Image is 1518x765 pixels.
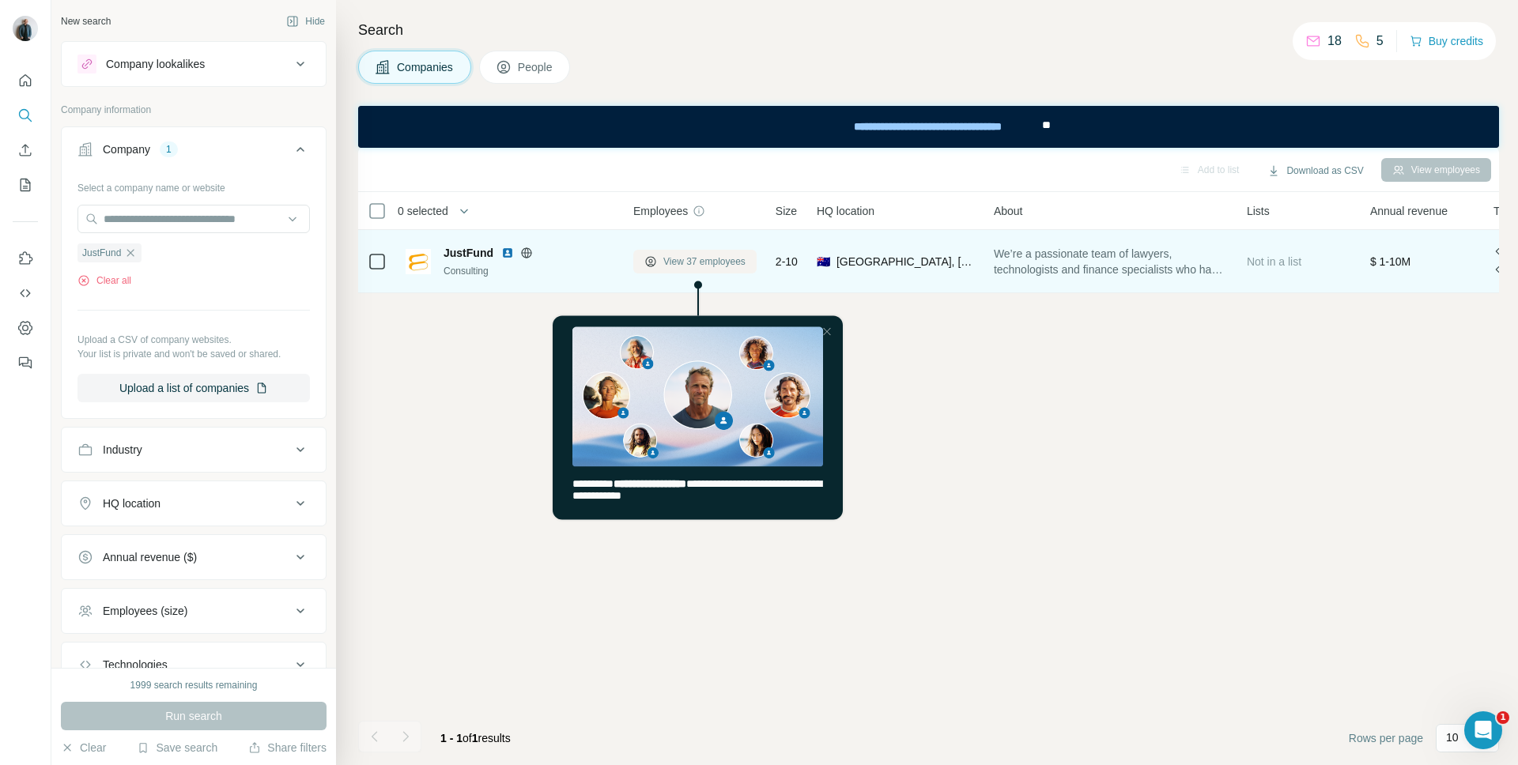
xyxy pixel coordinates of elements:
span: Companies [397,59,455,75]
span: About [994,203,1023,219]
span: of [463,732,472,744]
button: My lists [13,171,38,199]
button: Industry [62,431,326,469]
span: 1 - 1 [440,732,463,744]
span: $ 1-10M [1370,255,1410,268]
button: Technologies [62,646,326,684]
div: Industry [103,442,142,458]
p: Company information [61,103,327,117]
p: 10 [1446,729,1459,745]
div: HQ location [103,496,160,511]
div: Company lookalikes [106,56,205,72]
button: Download as CSV [1256,159,1374,183]
button: Company lookalikes [62,45,326,83]
img: Logo of JustFund [406,249,431,274]
p: Your list is private and won't be saved or shared. [77,347,310,361]
img: LinkedIn logo [501,247,514,259]
div: 1 [160,142,178,156]
span: We’re a passionate team of lawyers, technologists and finance specialists who have come together ... [994,246,1228,277]
div: Technologies [103,657,168,673]
div: Annual revenue ($) [103,549,197,565]
span: Employees [633,203,688,219]
span: JustFund [82,246,121,260]
span: Annual revenue [1370,203,1448,219]
div: Company [103,141,150,157]
button: Buy credits [1410,30,1483,52]
span: 0 selected [398,203,448,219]
span: 1 [472,732,478,744]
img: Avatar [13,16,38,41]
button: Employees (size) [62,592,326,630]
button: Clear all [77,273,131,288]
button: Enrich CSV [13,136,38,164]
div: 1999 search results remaining [130,678,258,692]
span: People [518,59,554,75]
span: Rows per page [1349,730,1423,746]
span: [GEOGRAPHIC_DATA], [GEOGRAPHIC_DATA] [836,254,975,269]
span: View 37 employees [663,254,746,269]
button: View 37 employees [633,250,757,273]
h4: Search [358,19,1499,41]
p: 5 [1376,32,1384,51]
div: entering tooltip [3,39,293,243]
span: 1 [1497,711,1509,724]
button: Annual revenue ($) [62,538,326,576]
span: JustFund [444,245,493,261]
button: Share filters [248,740,327,756]
span: Not in a list [1247,255,1301,268]
p: 18 [1327,32,1342,51]
button: Hide [275,9,336,33]
button: Clear [61,740,106,756]
span: 2-10 [776,254,798,269]
img: 827044542507730.png [23,50,274,190]
button: Dashboard [13,314,38,342]
div: Consulting [444,264,614,278]
button: Use Surfe on LinkedIn [13,244,38,273]
button: Use Surfe API [13,279,38,307]
span: 🇦🇺 [817,254,830,269]
div: Employees (size) [103,603,187,619]
iframe: Intercom live chat [1464,711,1502,749]
span: results [440,732,511,744]
div: Select a company name or website [77,175,310,195]
span: Lists [1247,203,1270,219]
button: Upload a list of companies [77,374,310,402]
span: HQ location [817,203,874,219]
button: Search [13,101,38,130]
button: Save search [137,740,217,756]
button: HQ location [62,484,326,522]
span: Size [776,203,797,219]
div: New search [61,14,111,28]
button: Feedback [13,349,38,377]
button: Company1 [62,130,326,175]
button: Quick start [13,66,38,95]
p: Upload a CSV of company websites. [77,333,310,347]
iframe: Banner [358,106,1499,148]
